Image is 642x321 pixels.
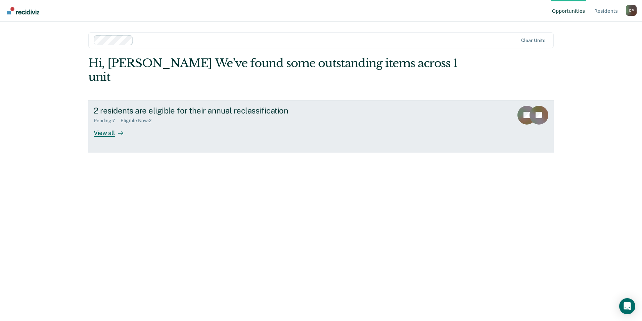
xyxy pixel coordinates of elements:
[521,38,546,43] div: Clear units
[7,7,39,14] img: Recidiviz
[88,56,461,84] div: Hi, [PERSON_NAME] We’ve found some outstanding items across 1 unit
[94,118,121,124] div: Pending : 7
[626,5,637,16] div: C P
[94,124,131,137] div: View all
[619,298,635,314] div: Open Intercom Messenger
[94,106,329,116] div: 2 residents are eligible for their annual reclassification
[88,100,554,153] a: 2 residents are eligible for their annual reclassificationPending:7Eligible Now:2View all
[121,118,157,124] div: Eligible Now : 2
[626,5,637,16] button: Profile dropdown button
